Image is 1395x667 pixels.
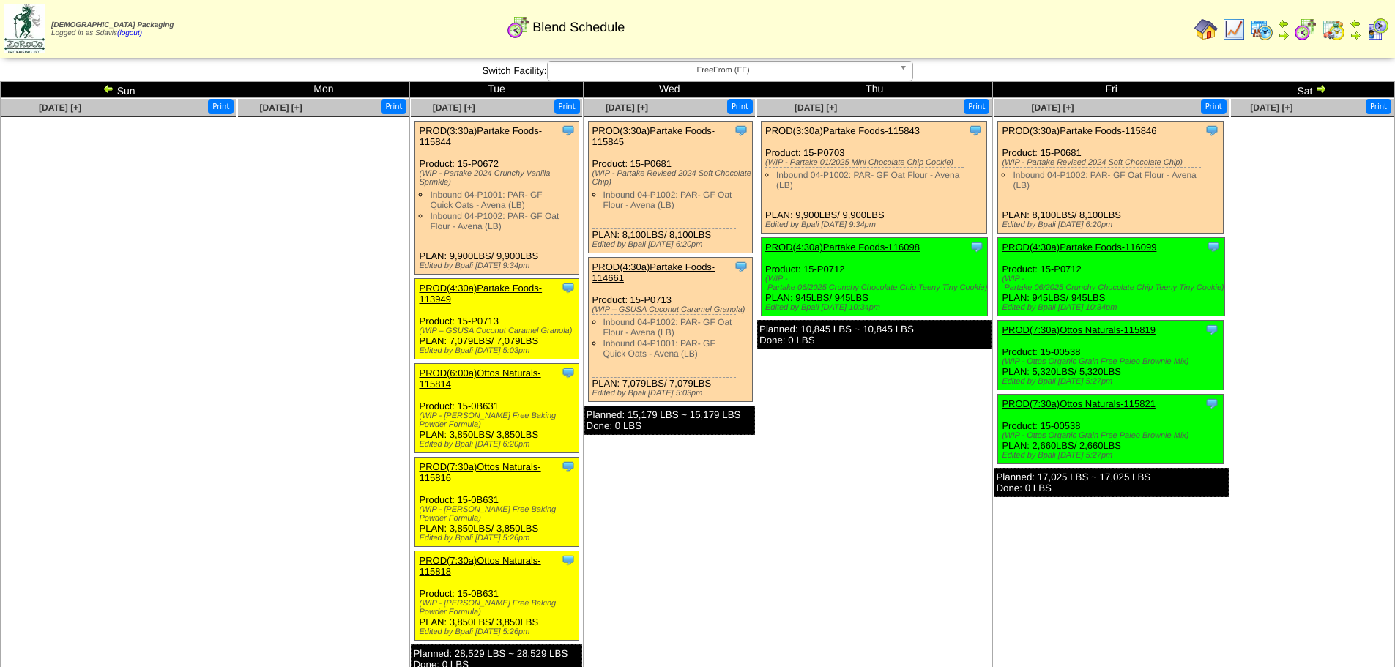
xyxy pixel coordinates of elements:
[1350,29,1361,41] img: arrowright.gif
[1013,170,1196,190] a: Inbound 04-P1002: PAR- GF Oat Flour - Avena (LB)
[1,82,237,98] td: Sun
[1222,18,1246,41] img: line_graph.gif
[968,123,983,138] img: Tooltip
[415,458,579,547] div: Product: 15-0B631 PLAN: 3,850LBS / 3,850LBS
[993,82,1230,98] td: Fri
[430,211,559,231] a: Inbound 04-P1002: PAR- GF Oat Flour - Avena (LB)
[1002,275,1224,292] div: (WIP ‐ Partake 06/2025 Crunchy Chocolate Chip Teeny Tiny Cookie)
[765,275,987,292] div: (WIP ‐ Partake 06/2025 Crunchy Chocolate Chip Teeny Tiny Cookie)
[1002,303,1224,312] div: Edited by Bpali [DATE] 10:34pm
[603,190,732,210] a: Inbound 04-P1002: PAR- GF Oat Flour - Avena (LB)
[762,238,988,316] div: Product: 15-P0712 PLAN: 945LBS / 945LBS
[998,238,1224,316] div: Product: 15-P0712 PLAN: 945LBS / 945LBS
[507,15,530,39] img: calendarblend.gif
[419,327,579,335] div: (WIP – GSUSA Coconut Caramel Granola)
[1350,18,1361,29] img: arrowleft.gif
[1194,18,1218,41] img: home.gif
[51,21,174,37] span: Logged in as Sdavis
[1230,82,1394,98] td: Sat
[765,220,986,229] div: Edited by Bpali [DATE] 9:34pm
[1201,99,1227,114] button: Print
[419,283,542,305] a: PROD(4:30a)Partake Foods-113949
[757,320,992,349] div: Planned: 10,845 LBS ~ 10,845 LBS Done: 0 LBS
[765,158,986,167] div: (WIP - Partake 01/2025 Mini Chocolate Chip Cookie)
[1315,83,1327,94] img: arrowright.gif
[1206,239,1221,254] img: Tooltip
[415,122,579,275] div: Product: 15-P0672 PLAN: 9,900LBS / 9,900LBS
[592,125,715,147] a: PROD(3:30a)Partake Foods-115845
[603,338,715,359] a: Inbound 04-P1001: PAR- GF Quick Oats - Avena (LB)
[606,103,648,113] span: [DATE] [+]
[1002,220,1223,229] div: Edited by Bpali [DATE] 6:20pm
[592,169,752,187] div: (WIP - Partake Revised 2024 Soft Chocolate Chip)
[1250,103,1292,113] a: [DATE] [+]
[415,551,579,641] div: Product: 15-0B631 PLAN: 3,850LBS / 3,850LBS
[734,123,748,138] img: Tooltip
[1002,357,1223,366] div: (WIP - Ottos Organic Grain Free Paleo Brownie Mix)
[1002,398,1156,409] a: PROD(7:30a)Ottos Naturals-115821
[415,279,579,359] div: Product: 15-P0713 PLAN: 7,079LBS / 7,079LBS
[795,103,837,113] a: [DATE] [+]
[1002,125,1156,136] a: PROD(3:30a)Partake Foods-115846
[592,389,752,398] div: Edited by Bpali [DATE] 5:03pm
[532,20,625,35] span: Blend Schedule
[561,365,576,380] img: Tooltip
[208,99,234,114] button: Print
[1002,451,1223,460] div: Edited by Bpali [DATE] 5:27pm
[584,406,755,435] div: Planned: 15,179 LBS ~ 15,179 LBS Done: 0 LBS
[430,190,542,210] a: Inbound 04-P1001: PAR- GF Quick Oats - Avena (LB)
[1002,377,1223,386] div: Edited by Bpali [DATE] 5:27pm
[1322,18,1345,41] img: calendarinout.gif
[237,82,410,98] td: Mon
[419,368,540,390] a: PROD(6:00a)Ottos Naturals-115814
[592,305,752,314] div: (WIP – GSUSA Coconut Caramel Granola)
[1366,99,1391,114] button: Print
[1002,242,1156,253] a: PROD(4:30a)Partake Foods-116099
[1205,396,1219,411] img: Tooltip
[554,62,893,79] span: FreeFrom (FF)
[1278,29,1290,41] img: arrowright.gif
[776,170,959,190] a: Inbound 04-P1002: PAR- GF Oat Flour - Avena (LB)
[756,82,993,98] td: Thu
[419,505,579,523] div: (WIP - [PERSON_NAME] Free Baking Powder Formula)
[419,411,579,429] div: (WIP - [PERSON_NAME] Free Baking Powder Formula)
[260,103,302,113] a: [DATE] [+]
[1002,431,1223,440] div: (WIP - Ottos Organic Grain Free Paleo Brownie Mix)
[433,103,475,113] a: [DATE] [+]
[970,239,984,254] img: Tooltip
[765,303,987,312] div: Edited by Bpali [DATE] 10:34pm
[588,122,752,253] div: Product: 15-P0681 PLAN: 8,100LBS / 8,100LBS
[51,21,174,29] span: [DEMOGRAPHIC_DATA] Packaging
[1205,123,1219,138] img: Tooltip
[765,242,920,253] a: PROD(4:30a)Partake Foods-116098
[762,122,987,234] div: Product: 15-P0703 PLAN: 9,900LBS / 9,900LBS
[998,321,1224,390] div: Product: 15-00538 PLAN: 5,320LBS / 5,320LBS
[419,261,579,270] div: Edited by Bpali [DATE] 9:34pm
[419,346,579,355] div: Edited by Bpali [DATE] 5:03pm
[419,555,540,577] a: PROD(7:30a)Ottos Naturals-115818
[1278,18,1290,29] img: arrowleft.gif
[998,395,1224,464] div: Product: 15-00538 PLAN: 2,660LBS / 2,660LBS
[554,99,580,114] button: Print
[419,125,542,147] a: PROD(3:30a)Partake Foods-115844
[419,461,540,483] a: PROD(7:30a)Ottos Naturals-115816
[1002,158,1223,167] div: (WIP - Partake Revised 2024 Soft Chocolate Chip)
[583,82,756,98] td: Wed
[1250,18,1273,41] img: calendarprod.gif
[39,103,81,113] a: [DATE] [+]
[419,627,579,636] div: Edited by Bpali [DATE] 5:26pm
[588,258,752,402] div: Product: 15-P0713 PLAN: 7,079LBS / 7,079LBS
[1031,103,1074,113] a: [DATE] [+]
[419,534,579,543] div: Edited by Bpali [DATE] 5:26pm
[994,468,1228,497] div: Planned: 17,025 LBS ~ 17,025 LBS Done: 0 LBS
[1366,18,1389,41] img: calendarcustomer.gif
[419,440,579,449] div: Edited by Bpali [DATE] 6:20pm
[561,459,576,474] img: Tooltip
[765,125,920,136] a: PROD(3:30a)Partake Foods-115843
